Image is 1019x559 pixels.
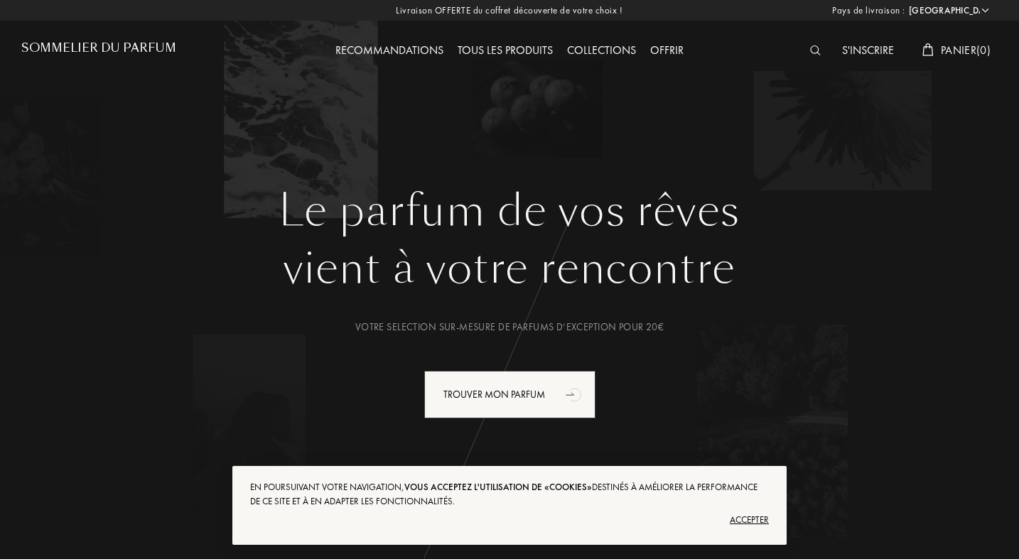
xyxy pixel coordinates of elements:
[643,42,691,60] div: Offrir
[835,42,901,60] div: S'inscrire
[922,43,934,56] img: cart_white.svg
[560,43,643,58] a: Collections
[404,481,592,493] span: vous acceptez l'utilisation de «cookies»
[424,371,595,418] div: Trouver mon parfum
[835,43,901,58] a: S'inscrire
[328,42,451,60] div: Recommandations
[328,43,451,58] a: Recommandations
[643,43,691,58] a: Offrir
[451,42,560,60] div: Tous les produits
[21,41,176,60] a: Sommelier du Parfum
[941,43,991,58] span: Panier ( 0 )
[560,42,643,60] div: Collections
[32,185,987,237] h1: Le parfum de vos rêves
[250,509,769,531] div: Accepter
[32,320,987,335] div: Votre selection sur-mesure de parfums d’exception pour 20€
[832,4,905,18] span: Pays de livraison :
[250,480,769,509] div: En poursuivant votre navigation, destinés à améliorer la performance de ce site et à en adapter l...
[451,43,560,58] a: Tous les produits
[21,41,176,55] h1: Sommelier du Parfum
[32,237,987,300] div: vient à votre rencontre
[810,45,821,55] img: search_icn_white.svg
[414,371,606,418] a: Trouver mon parfumanimation
[561,380,589,408] div: animation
